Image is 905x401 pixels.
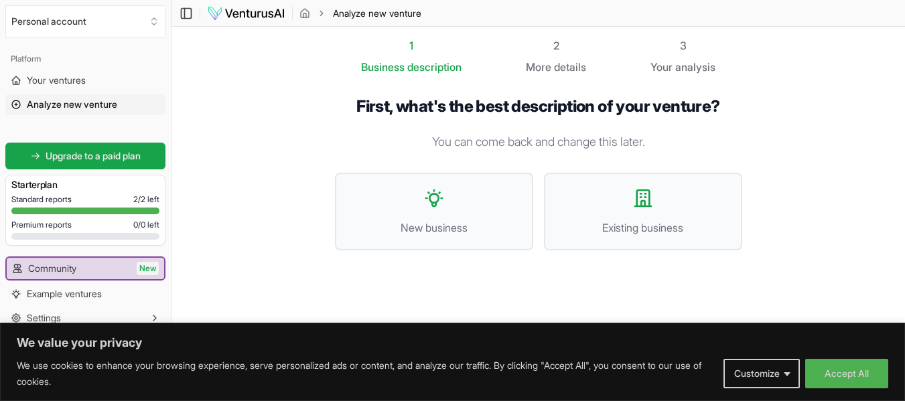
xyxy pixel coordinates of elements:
[5,48,165,70] div: Platform
[526,37,586,54] div: 2
[11,220,72,230] span: Premium reports
[650,59,673,75] span: Your
[5,143,165,169] a: Upgrade to a paid plan
[335,173,533,250] button: New business
[27,287,102,301] span: Example ventures
[137,262,159,275] span: New
[554,60,586,74] span: details
[559,220,727,236] span: Existing business
[723,359,800,388] button: Customize
[133,194,159,205] span: 2 / 2 left
[28,262,76,275] span: Community
[11,194,72,205] span: Standard reports
[11,178,159,191] h3: Starter plan
[361,37,462,54] div: 1
[27,311,61,325] span: Settings
[805,359,888,388] button: Accept All
[27,98,117,111] span: Analyze new venture
[207,5,285,21] img: logo
[299,7,421,20] nav: breadcrumb
[46,149,141,163] span: Upgrade to a paid plan
[675,60,715,74] span: analysis
[361,59,405,75] span: Business
[27,74,86,87] span: Your ventures
[5,307,165,329] button: Settings
[5,5,165,37] button: Select an organization
[335,133,742,151] p: You can come back and change this later.
[5,283,165,305] a: Example ventures
[650,37,715,54] div: 3
[335,96,742,116] h1: First, what's the best description of your venture?
[7,258,164,279] a: CommunityNew
[133,220,159,230] span: 0 / 0 left
[544,173,742,250] button: Existing business
[5,70,165,91] a: Your ventures
[526,59,551,75] span: More
[17,357,713,390] p: We use cookies to enhance your browsing experience, serve personalized ads or content, and analyz...
[333,7,421,20] span: Analyze new venture
[17,335,888,351] p: We value your privacy
[407,60,462,74] span: description
[350,220,518,236] span: New business
[5,94,165,115] a: Analyze new venture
